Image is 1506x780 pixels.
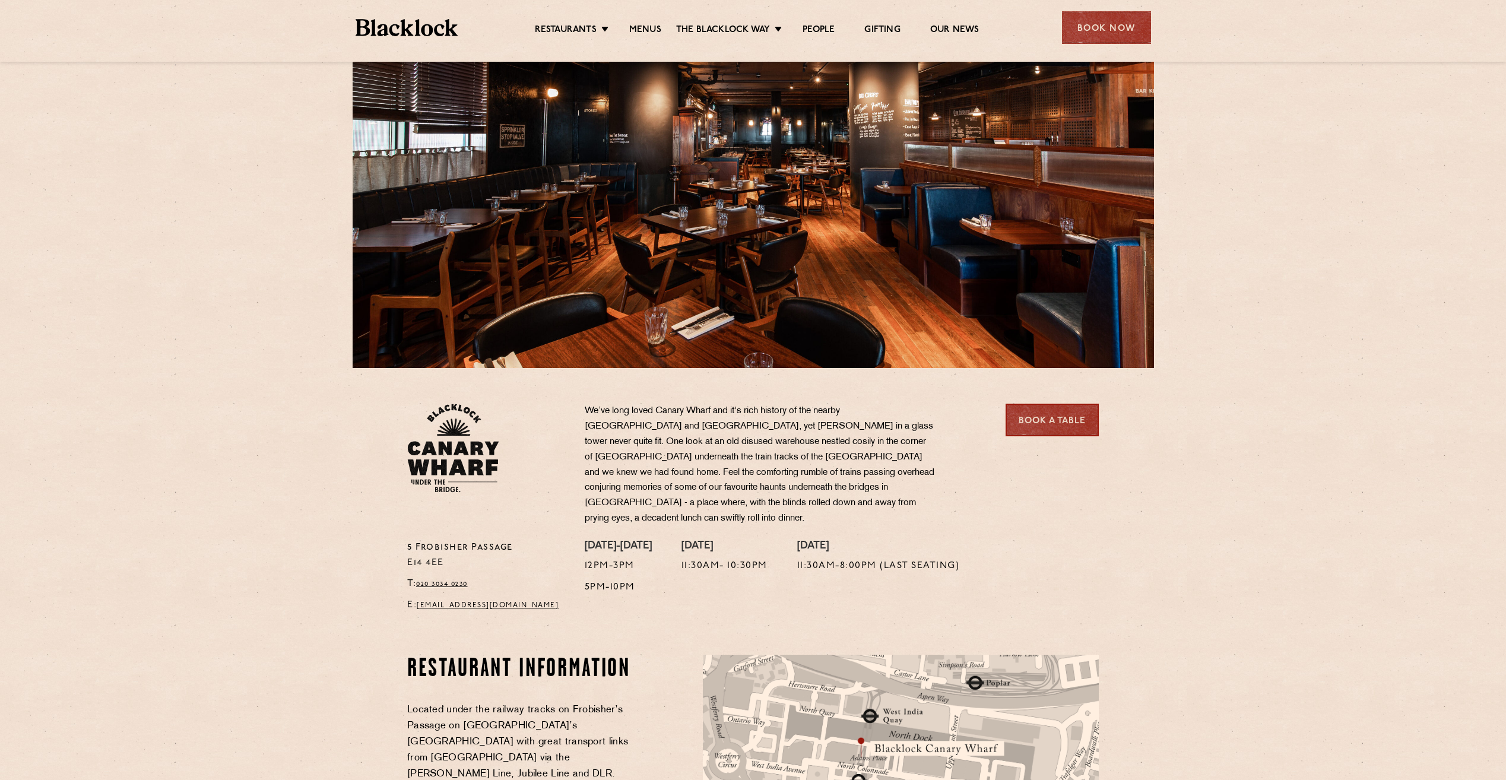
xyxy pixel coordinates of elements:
[585,404,935,527] p: We’ve long loved Canary Wharf and it's rich history of the nearby [GEOGRAPHIC_DATA] and [GEOGRAPH...
[407,705,628,779] span: Located under the railway tracks on Frobisher’s Passage on [GEOGRAPHIC_DATA]’s [GEOGRAPHIC_DATA] ...
[585,540,652,553] h4: [DATE]-[DATE]
[585,559,652,574] p: 12pm-3pm
[797,559,960,574] p: 11:30am-8:00pm (Last Seating)
[797,540,960,553] h4: [DATE]
[681,540,768,553] h4: [DATE]
[535,24,597,37] a: Restaurants
[407,540,567,571] p: 5 Frobisher Passage E14 4EE
[585,580,652,595] p: 5pm-10pm
[356,19,458,36] img: BL_Textured_Logo-footer-cropped.svg
[407,576,567,592] p: T:
[803,24,835,37] a: People
[676,24,770,37] a: The Blacklock Way
[407,655,635,684] h2: Restaurant Information
[407,404,499,493] img: BL_CW_Logo_Website.svg
[1006,404,1099,436] a: Book a Table
[864,24,900,37] a: Gifting
[681,559,768,574] p: 11:30am- 10:30pm
[930,24,979,37] a: Our News
[407,598,567,613] p: E:
[629,24,661,37] a: Menus
[416,581,468,588] a: 020 3034 0230
[1062,11,1151,44] div: Book Now
[417,602,559,609] a: [EMAIL_ADDRESS][DOMAIN_NAME]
